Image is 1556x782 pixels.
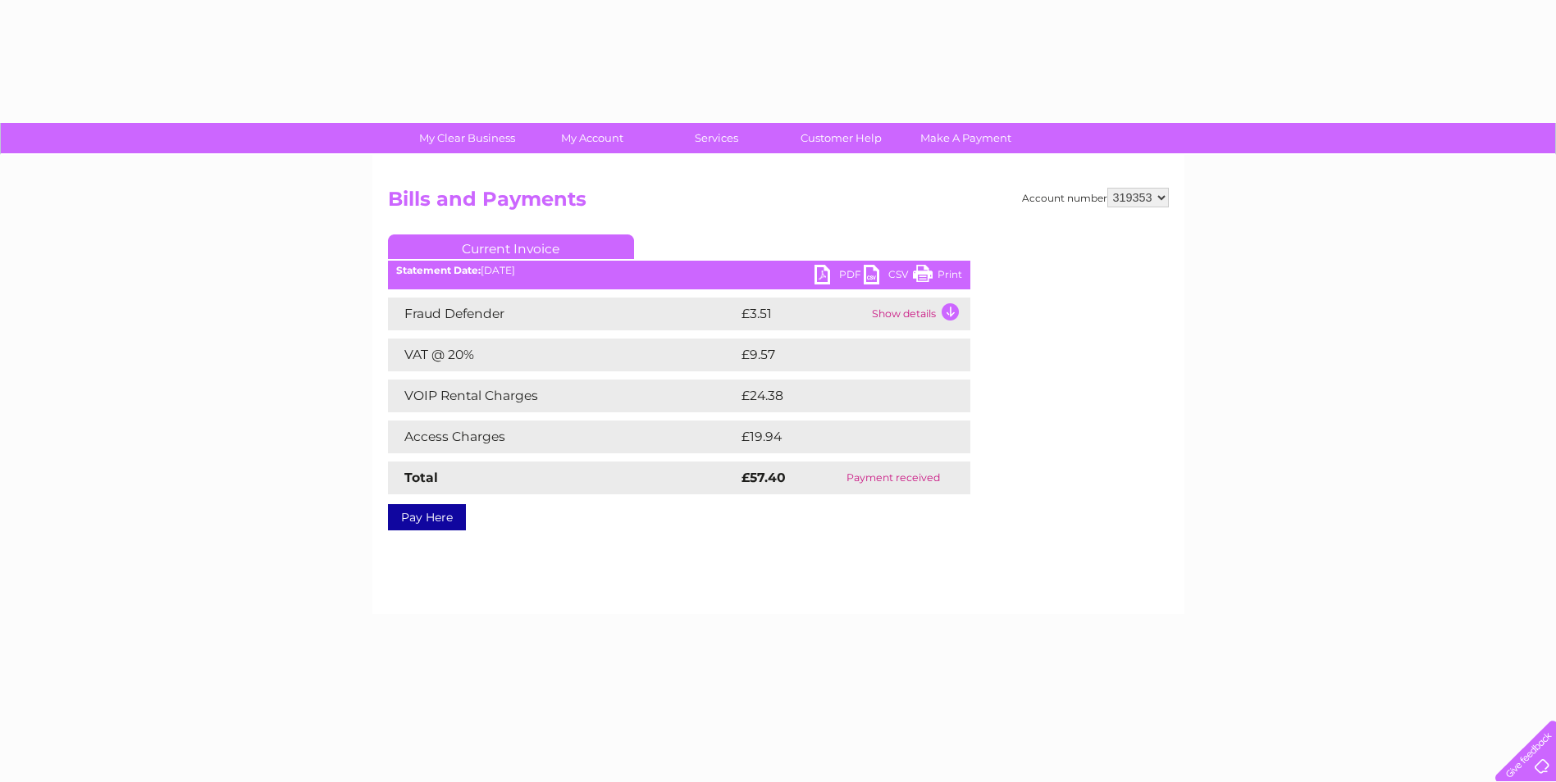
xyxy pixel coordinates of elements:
[737,380,938,412] td: £24.38
[649,123,784,153] a: Services
[388,265,970,276] div: [DATE]
[816,461,970,494] td: Payment received
[388,234,634,259] a: Current Invoice
[388,380,737,412] td: VOIP Rental Charges
[399,123,535,153] a: My Clear Business
[898,123,1034,153] a: Make A Payment
[388,421,737,453] td: Access Charges
[913,265,962,289] a: Print
[864,265,913,289] a: CSV
[815,265,864,289] a: PDF
[773,123,909,153] a: Customer Help
[737,339,932,371] td: £9.57
[737,298,868,330] td: £3.51
[388,188,1169,219] h2: Bills and Payments
[396,264,481,276] b: Statement Date:
[388,339,737,371] td: VAT @ 20%
[868,298,970,330] td: Show details
[737,421,937,453] td: £19.94
[1022,188,1169,207] div: Account number
[741,470,786,485] strong: £57.40
[388,504,466,530] a: Pay Here
[404,470,438,485] strong: Total
[524,123,659,153] a: My Account
[388,298,737,330] td: Fraud Defender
